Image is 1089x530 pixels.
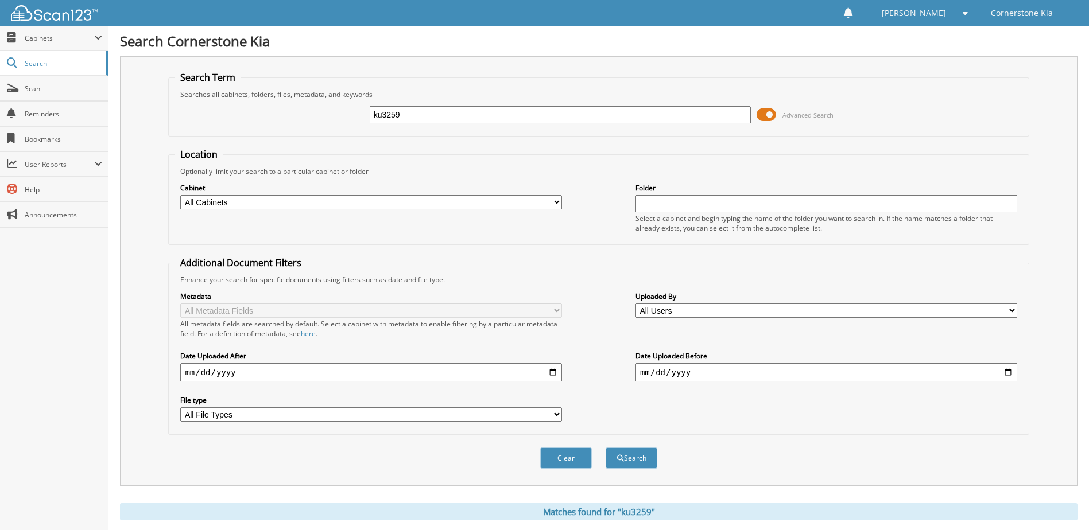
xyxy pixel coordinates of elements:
[25,59,100,68] span: Search
[635,291,1017,301] label: Uploaded By
[175,256,307,269] legend: Additional Document Filters
[25,159,94,169] span: User Reports
[635,213,1017,233] div: Select a cabinet and begin typing the name of the folder you want to search in. If the name match...
[180,395,562,405] label: File type
[175,89,1022,99] div: Searches all cabinets, folders, files, metadata, and keywords
[180,291,562,301] label: Metadata
[180,183,562,193] label: Cabinet
[180,351,562,361] label: Date Uploaded After
[991,10,1053,17] span: Cornerstone Kia
[606,447,657,469] button: Search
[635,363,1017,381] input: end
[301,329,316,338] a: here
[782,111,834,119] span: Advanced Search
[120,32,1078,50] h1: Search Cornerstone Kia
[882,10,946,17] span: [PERSON_NAME]
[25,109,102,119] span: Reminders
[635,183,1017,193] label: Folder
[175,166,1022,176] div: Optionally limit your search to a particular cabinet or folder
[175,148,223,161] legend: Location
[175,275,1022,285] div: Enhance your search for specific documents using filters such as date and file type.
[11,5,98,21] img: scan123-logo-white.svg
[540,447,592,469] button: Clear
[25,33,94,43] span: Cabinets
[635,351,1017,361] label: Date Uploaded Before
[120,503,1078,520] div: Matches found for "ku3259"
[175,71,241,84] legend: Search Term
[180,319,562,338] div: All metadata fields are searched by default. Select a cabinet with metadata to enable filtering b...
[25,84,102,93] span: Scan
[25,210,102,220] span: Announcements
[180,363,562,381] input: start
[25,185,102,194] span: Help
[25,134,102,144] span: Bookmarks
